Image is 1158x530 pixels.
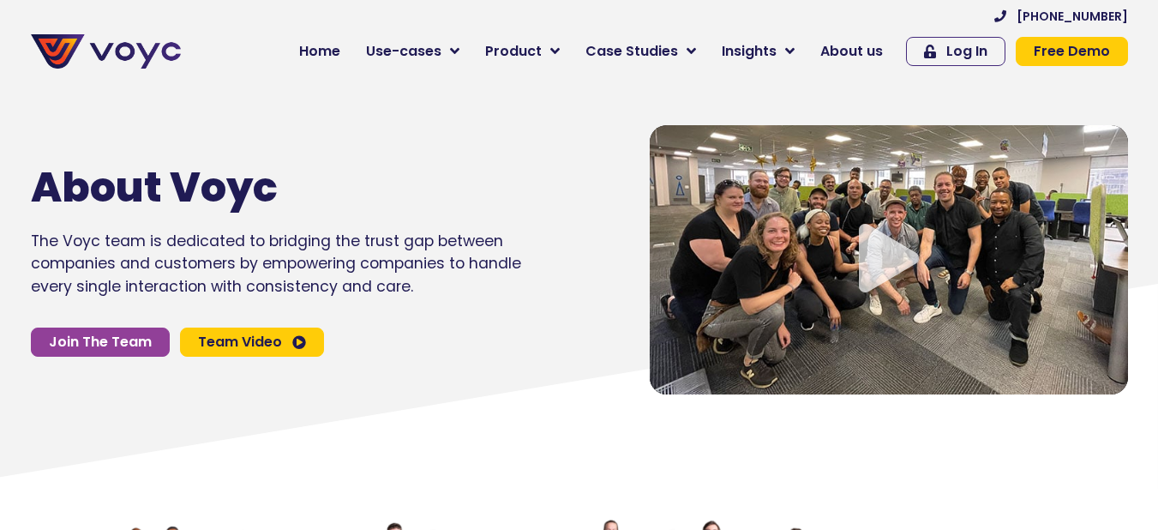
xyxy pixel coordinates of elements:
[485,41,542,62] span: Product
[49,335,152,349] span: Join The Team
[286,34,353,69] a: Home
[946,45,987,58] span: Log In
[31,34,181,69] img: voyc-full-logo
[472,34,573,69] a: Product
[585,41,678,62] span: Case Studies
[353,34,472,69] a: Use-cases
[1016,37,1128,66] a: Free Demo
[709,34,807,69] a: Insights
[31,163,470,213] h1: About Voyc
[722,41,777,62] span: Insights
[180,328,324,357] a: Team Video
[573,34,709,69] a: Case Studies
[820,41,883,62] span: About us
[1034,45,1110,58] span: Free Demo
[1017,10,1128,22] span: [PHONE_NUMBER]
[855,224,923,295] div: Video play button
[366,41,441,62] span: Use-cases
[31,230,521,298] p: The Voyc team is dedicated to bridging the trust gap between companies and customers by empowerin...
[807,34,896,69] a: About us
[994,10,1128,22] a: [PHONE_NUMBER]
[906,37,1005,66] a: Log In
[198,335,282,349] span: Team Video
[31,328,170,357] a: Join The Team
[299,41,340,62] span: Home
